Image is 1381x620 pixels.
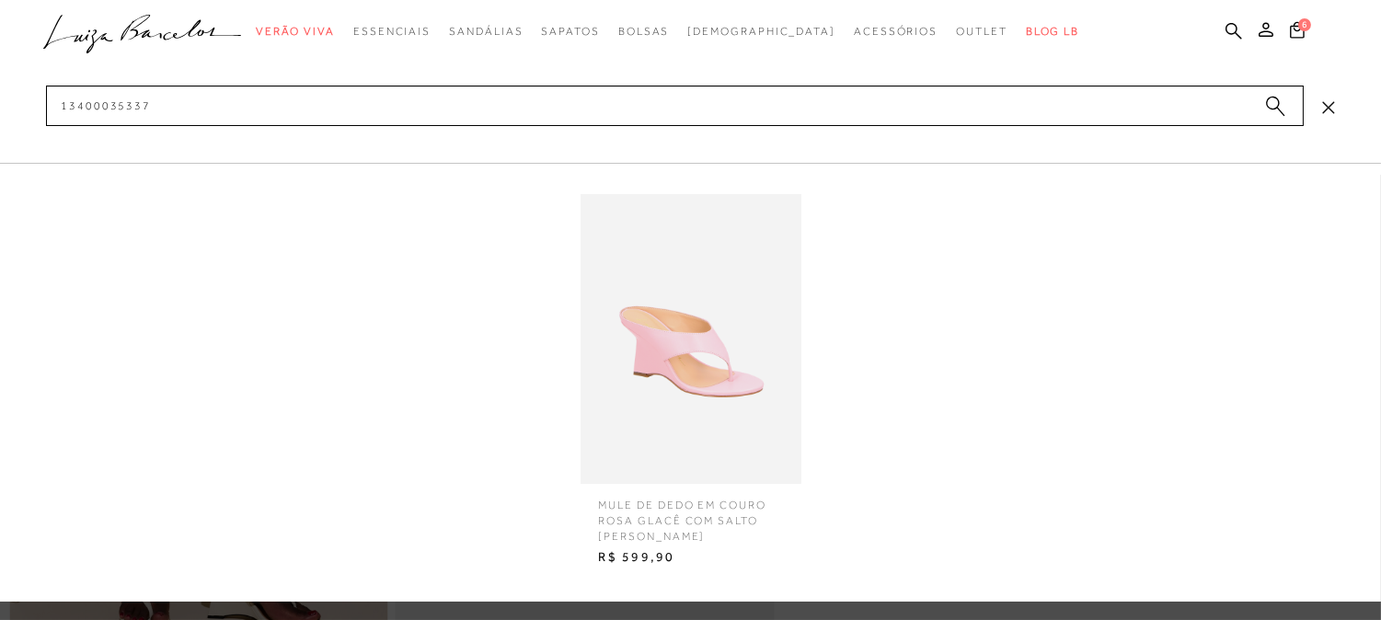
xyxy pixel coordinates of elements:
[1026,25,1079,38] span: BLOG LB
[585,484,797,544] span: MULE DE DEDO EM COURO ROSA GLACÊ COM SALTO [PERSON_NAME]
[256,25,335,38] span: Verão Viva
[956,15,1007,49] a: categoryNavScreenReaderText
[256,15,335,49] a: categoryNavScreenReaderText
[353,15,431,49] a: categoryNavScreenReaderText
[541,15,599,49] a: categoryNavScreenReaderText
[618,25,670,38] span: Bolsas
[854,25,938,38] span: Acessórios
[541,25,599,38] span: Sapatos
[581,194,801,484] img: MULE DE DEDO EM COURO ROSA GLACÊ COM SALTO ANABELA ESCULTURAL
[449,15,523,49] a: categoryNavScreenReaderText
[956,25,1007,38] span: Outlet
[585,544,797,571] span: R$ 599,90
[1284,20,1310,45] button: 6
[576,194,806,571] a: MULE DE DEDO EM COURO ROSA GLACÊ COM SALTO ANABELA ESCULTURAL MULE DE DEDO EM COURO ROSA GLACÊ CO...
[687,15,835,49] a: noSubCategoriesText
[618,15,670,49] a: categoryNavScreenReaderText
[687,25,835,38] span: [DEMOGRAPHIC_DATA]
[449,25,523,38] span: Sandálias
[1298,18,1311,31] span: 6
[353,25,431,38] span: Essenciais
[1026,15,1079,49] a: BLOG LB
[854,15,938,49] a: categoryNavScreenReaderText
[46,86,1304,126] input: Buscar.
